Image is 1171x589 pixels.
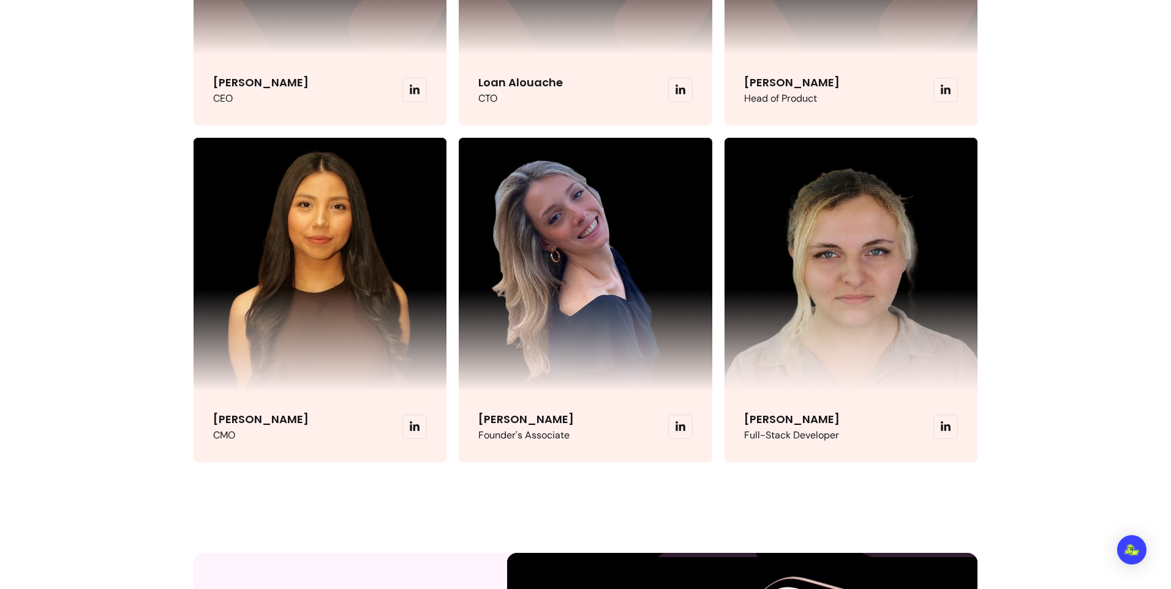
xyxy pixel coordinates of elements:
img: Scarlette De Gregorio [194,138,446,391]
p: Loan Alouache [478,74,563,91]
p: CMO [213,428,309,443]
img: Aurora Macchi [459,138,712,391]
p: [PERSON_NAME] [478,411,574,428]
p: Full-Stack Developer [744,428,840,443]
img: Anne-Laure Drouard [725,138,977,391]
p: [PERSON_NAME] [213,74,309,91]
p: [PERSON_NAME] [744,411,840,428]
p: CEO [213,91,309,106]
div: Open Intercom Messenger [1117,535,1147,565]
p: [PERSON_NAME] [744,74,840,91]
p: CTO [478,91,563,106]
p: [PERSON_NAME] [213,411,309,428]
p: Head of Product [744,91,840,106]
p: Founder's Associate [478,428,574,443]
